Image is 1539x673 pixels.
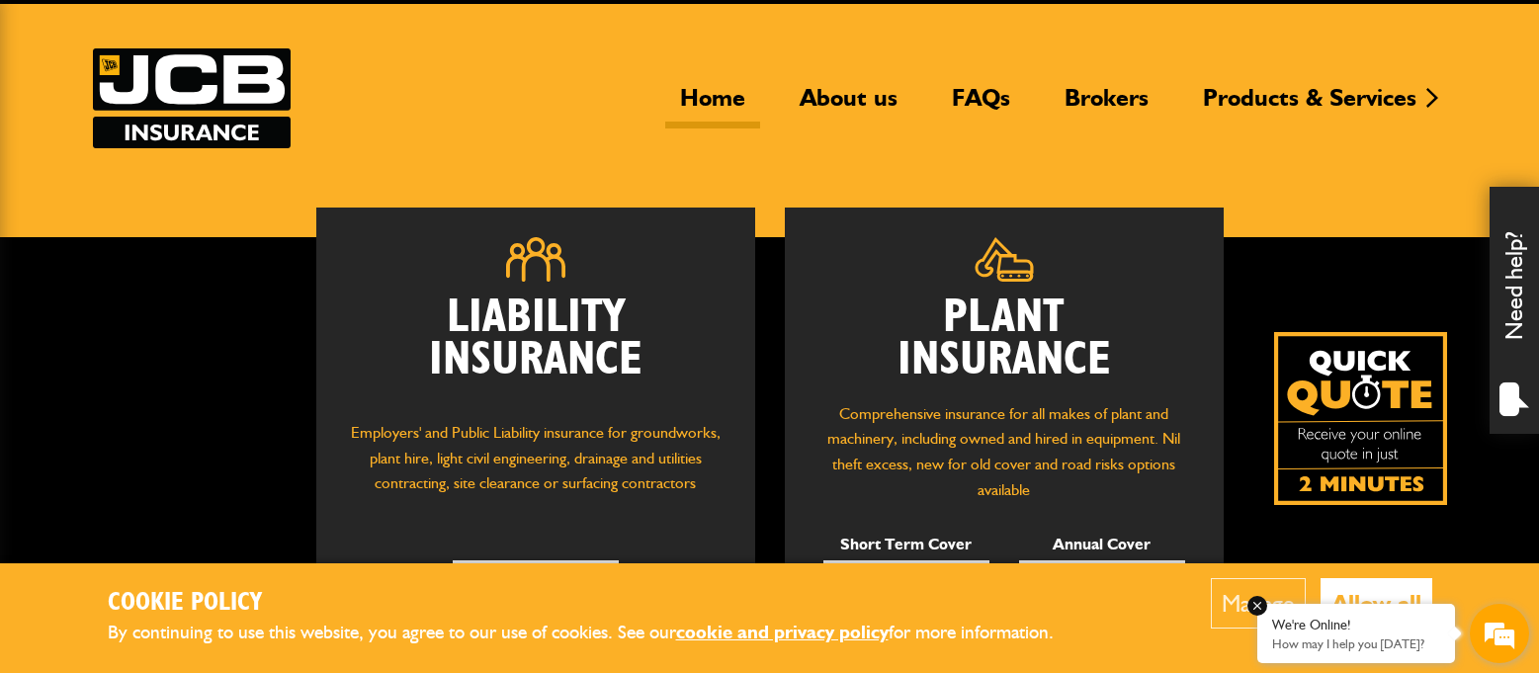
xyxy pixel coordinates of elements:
[1019,560,1185,602] a: Get Quote
[1490,187,1539,434] div: Need help?
[108,588,1086,619] h2: Cookie Policy
[1272,636,1440,651] p: How may I help you today?
[665,83,760,128] a: Home
[93,48,291,148] a: JCB Insurance Services
[823,532,989,557] p: Short Term Cover
[1211,578,1306,629] button: Manage
[1272,617,1440,633] div: We're Online!
[785,83,912,128] a: About us
[937,83,1025,128] a: FAQs
[108,618,1086,648] p: By continuing to use this website, you agree to our use of cookies. See our for more information.
[93,48,291,148] img: JCB Insurance Services logo
[1188,83,1431,128] a: Products & Services
[823,560,989,602] a: Get Quote
[1274,332,1447,505] img: Quick Quote
[1321,578,1432,629] button: Allow all
[346,296,726,401] h2: Liability Insurance
[676,621,889,643] a: cookie and privacy policy
[453,560,619,602] a: Get Quote
[1050,83,1163,128] a: Brokers
[1019,532,1185,557] p: Annual Cover
[1274,332,1447,505] a: Get your insurance quote isn just 2-minutes
[346,420,726,515] p: Employers' and Public Liability insurance for groundworks, plant hire, light civil engineering, d...
[814,296,1194,381] h2: Plant Insurance
[814,401,1194,502] p: Comprehensive insurance for all makes of plant and machinery, including owned and hired in equipm...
